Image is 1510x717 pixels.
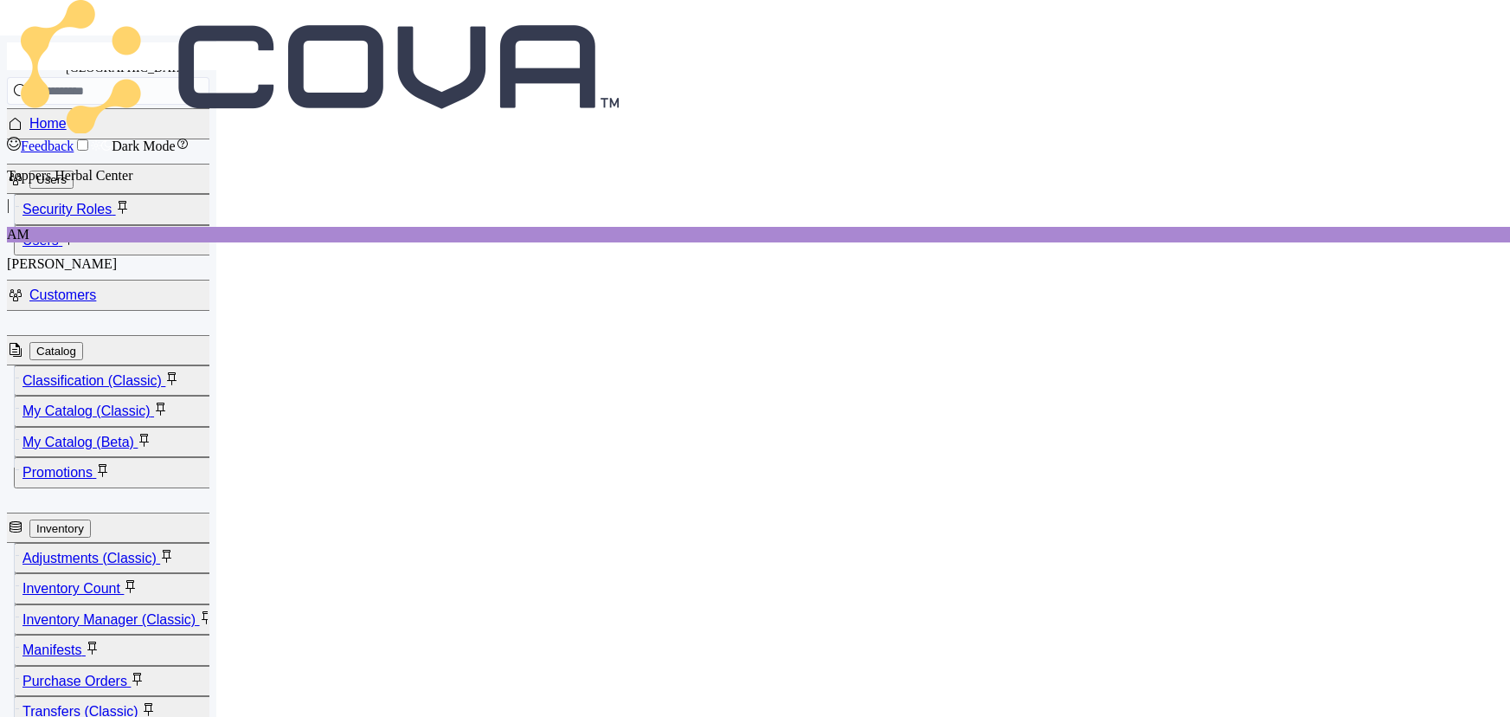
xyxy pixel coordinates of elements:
a: Classification (Classic) [22,373,165,388]
span: Catalog [36,345,76,358]
button: Inventory [29,520,91,538]
span: AM [7,227,29,242]
a: Purchase Orders [22,674,131,688]
span: Inventory Manager (Classic) [22,608,208,631]
span: Inventory [29,516,208,539]
input: Dark Mode [77,139,88,151]
span: My Catalog (Classic) [22,399,208,423]
span: Inventory Count [22,577,208,600]
button: Promotions [14,457,216,488]
button: Adjustments (Classic) [14,543,216,573]
span: Customers [29,283,208,307]
a: My Catalog (Classic) [22,404,154,418]
span: Feedback [21,139,74,153]
a: Promotions [22,465,96,480]
span: Promotions [22,461,208,484]
button: Catalog [29,342,83,360]
button: Purchase Orders [14,666,216,696]
a: Manifests [22,643,86,657]
span: Manifests [22,638,208,662]
span: Catalog [29,339,208,362]
span: Inventory [36,522,84,535]
span: My Catalog (Beta) [22,430,208,454]
a: Adjustments (Classic) [22,551,160,565]
span: Adjustments (Classic) [22,546,208,570]
button: Manifests [14,635,216,665]
a: Customers [29,287,96,302]
a: Feedback [7,139,74,153]
span: Classification (Classic) [22,369,208,392]
a: Inventory Manager (Classic) [22,612,200,627]
span: Dark Mode [112,139,175,153]
a: Inventory Count [22,581,124,596]
button: My Catalog (Beta) [14,427,216,457]
a: My Catalog (Beta) [22,435,138,449]
button: Classification (Classic) [14,365,216,396]
button: My Catalog (Classic) [14,396,216,426]
span: Purchase Orders [22,669,208,693]
button: Inventory Count [14,573,216,604]
button: Inventory Manager (Classic) [14,604,216,635]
